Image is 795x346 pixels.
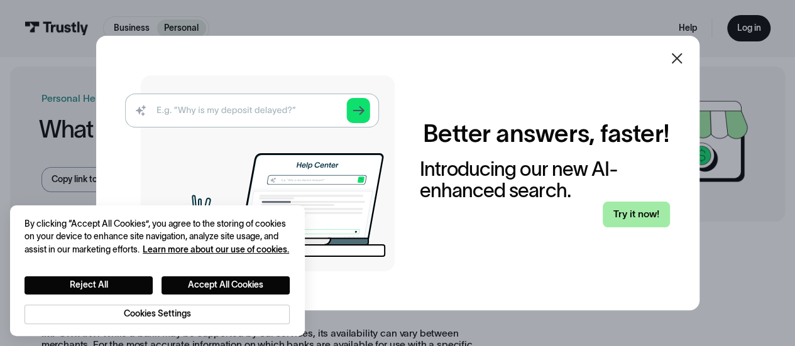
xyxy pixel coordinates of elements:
h2: Better answers, faster! [422,119,669,148]
button: Reject All [25,276,153,295]
div: Introducing our new AI-enhanced search. [419,158,669,202]
div: Privacy [25,218,290,324]
button: Accept All Cookies [162,276,290,295]
a: Try it now! [603,202,669,227]
button: Cookies Settings [25,305,290,324]
div: Cookie banner [10,205,305,336]
a: More information about your privacy, opens in a new tab [143,245,289,254]
div: By clicking “Accept All Cookies”, you agree to the storing of cookies on your device to enhance s... [25,218,290,257]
